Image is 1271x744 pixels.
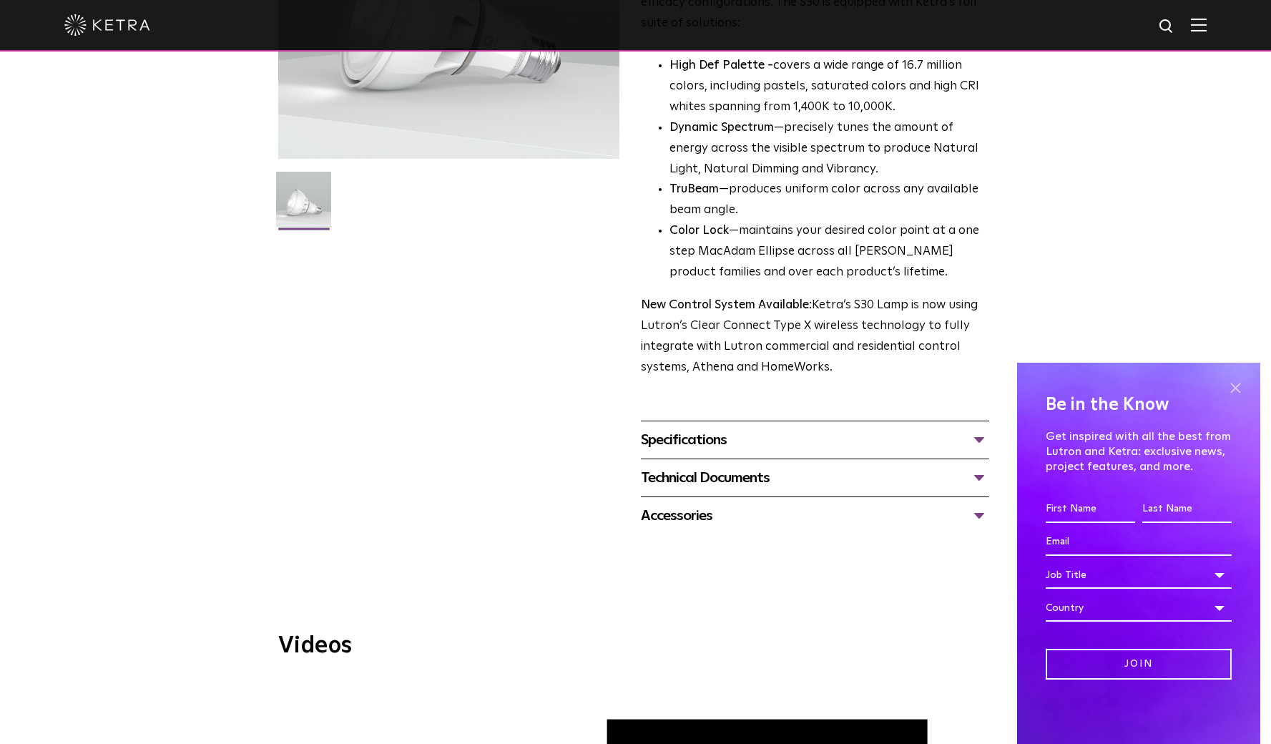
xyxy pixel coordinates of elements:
input: Last Name [1142,496,1232,523]
strong: Color Lock [669,225,729,237]
div: Country [1046,594,1232,622]
strong: High Def Palette - [669,59,773,72]
p: Ketra’s S30 Lamp is now using Lutron’s Clear Connect Type X wireless technology to fully integrat... [641,295,989,378]
strong: New Control System Available: [641,299,812,311]
li: —produces uniform color across any available beam angle. [669,180,989,221]
h4: Be in the Know [1046,391,1232,418]
input: Join [1046,649,1232,680]
li: —precisely tunes the amount of energy across the visible spectrum to produce Natural Light, Natur... [669,118,989,180]
strong: Dynamic Spectrum [669,122,774,134]
div: Technical Documents [641,466,989,489]
li: —maintains your desired color point at a one step MacAdam Ellipse across all [PERSON_NAME] produc... [669,221,989,283]
img: Hamburger%20Nav.svg [1191,18,1207,31]
div: Specifications [641,429,989,451]
input: Email [1046,529,1232,556]
img: S30-Lamp-Edison-2021-Web-Square [276,172,331,238]
h3: Videos [278,635,993,657]
div: Job Title [1046,562,1232,589]
p: Get inspired with all the best from Lutron and Ketra: exclusive news, project features, and more. [1046,429,1232,474]
div: Accessories [641,504,989,527]
strong: TruBeam [669,183,719,195]
p: covers a wide range of 16.7 million colors, including pastels, saturated colors and high CRI whit... [669,56,989,118]
input: First Name [1046,496,1135,523]
img: search icon [1158,18,1176,36]
img: ketra-logo-2019-white [64,14,150,36]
